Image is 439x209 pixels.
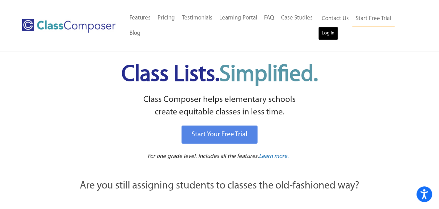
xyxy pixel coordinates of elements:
a: Features [126,10,154,26]
a: Start Free Trial [352,11,395,27]
p: Are you still assigning students to classes the old-fashioned way? [43,178,397,194]
p: Class Composer helps elementary schools create equitable classes in less time. [42,94,398,119]
span: Class Lists. [121,64,318,86]
a: Testimonials [178,10,216,26]
span: Learn more. [259,153,289,159]
span: Simplified. [219,64,318,86]
a: Case Studies [278,10,316,26]
a: Start Your Free Trial [181,126,258,144]
a: Blog [126,26,144,41]
a: Learning Portal [216,10,261,26]
a: Learn more. [259,152,289,161]
nav: Header Menu [126,10,318,41]
span: For one grade level. Includes all the features. [147,153,259,159]
a: FAQ [261,10,278,26]
a: Pricing [154,10,178,26]
a: Contact Us [318,11,352,26]
img: Class Composer [22,19,116,33]
span: Start Your Free Trial [192,131,247,138]
a: Log In [318,26,338,40]
nav: Header Menu [318,11,412,40]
